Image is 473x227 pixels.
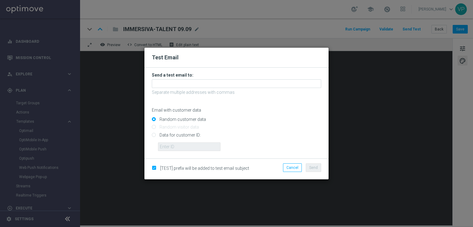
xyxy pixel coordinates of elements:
label: Random customer data [158,117,206,122]
h3: Send a test email to: [152,72,321,78]
p: Email with customer data [152,107,321,113]
button: Cancel [283,163,302,172]
input: Enter ID [158,142,220,151]
span: Send [309,165,318,170]
button: Send [306,163,321,172]
p: Separate multiple addresses with commas [152,90,321,95]
h2: Test Email [152,54,321,61]
span: [TEST] prefix will be added to test email subject [160,166,249,171]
